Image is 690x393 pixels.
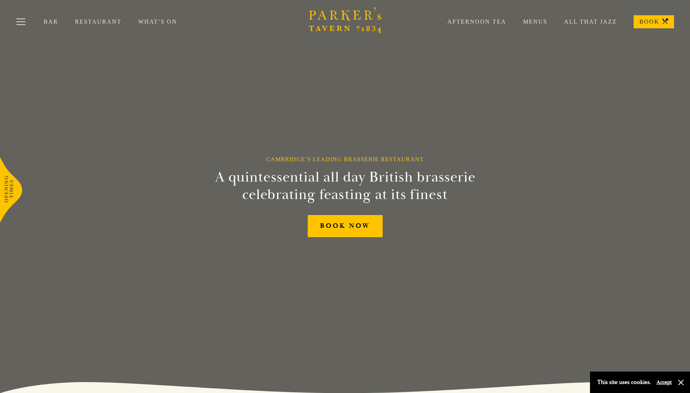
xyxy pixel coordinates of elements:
p: This site uses cookies. [597,377,651,388]
a: BOOK NOW [308,215,383,237]
h1: Cambridge’s Leading Brasserie Restaurant [266,156,424,163]
button: Close and accept [677,379,685,386]
button: Accept [657,379,672,386]
h2: A quintessential all day British brasserie celebrating feasting at its finest [179,169,511,203]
